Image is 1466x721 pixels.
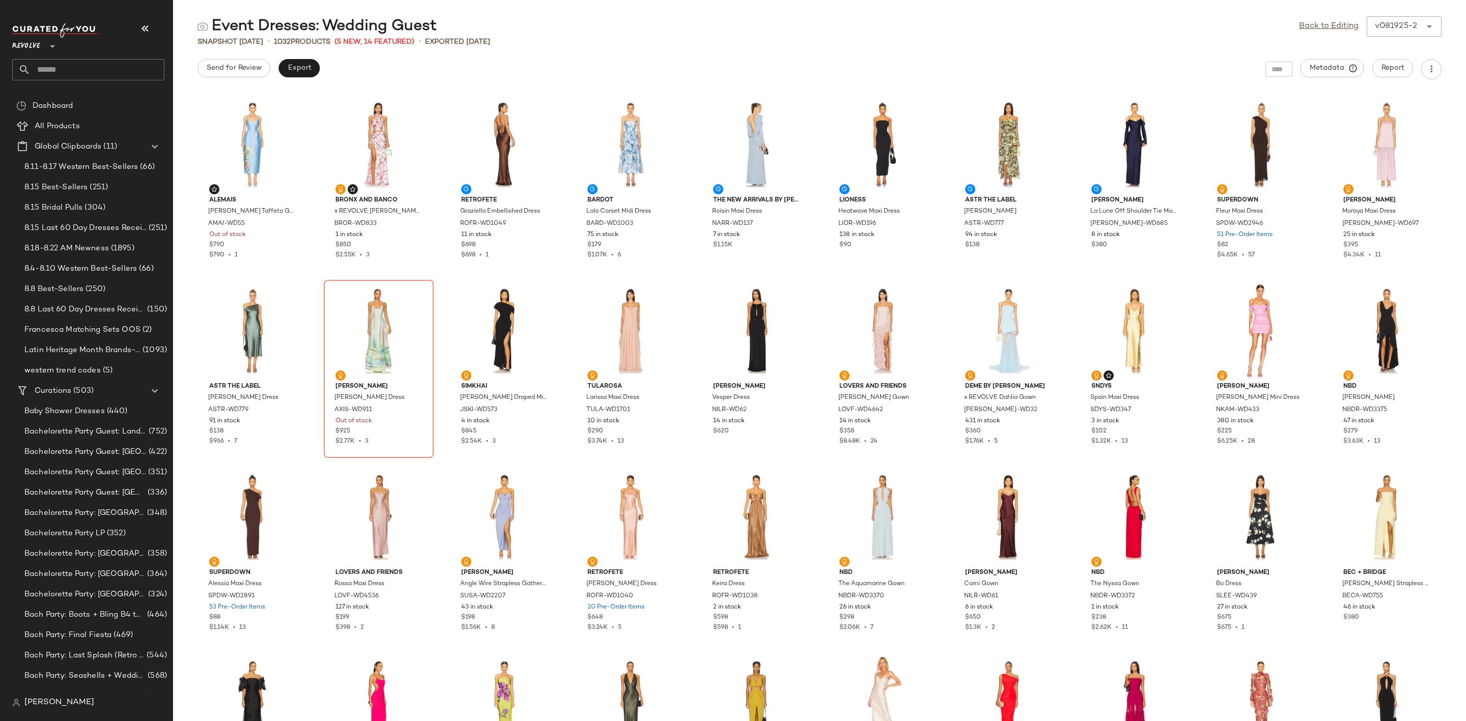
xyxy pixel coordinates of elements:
[24,202,82,214] span: 8.15 Bridal Pulls
[1335,470,1438,564] img: BECA-WD755_V1.jpg
[453,470,556,564] img: SUSA-WD2207_V1.jpg
[147,222,167,234] span: (251)
[482,438,492,445] span: •
[1345,372,1351,379] img: svg%3e
[587,241,601,250] span: $179
[587,568,674,578] span: retrofete
[1299,20,1359,33] a: Back to Editing
[366,252,370,258] span: 3
[831,470,934,564] img: NBDR-WD3370_V1.jpg
[1365,252,1375,258] span: •
[712,406,747,415] span: NILR-WD62
[33,100,73,112] span: Dashboard
[712,393,750,402] span: Vesper Dress
[1364,438,1374,445] span: •
[1216,592,1257,601] span: SLEE-WD439
[587,427,603,436] span: $290
[1342,207,1396,216] span: Moraya Maxi Dress
[1238,252,1248,258] span: •
[461,241,475,250] span: $698
[209,417,240,426] span: 91 in stock
[71,385,94,397] span: (503)
[713,241,732,250] span: $1.15K
[1090,219,1168,228] span: [PERSON_NAME]-WD685
[1309,64,1356,73] span: Metadata
[1342,393,1395,402] span: [PERSON_NAME]
[1093,372,1099,379] img: svg%3e
[838,592,884,601] span: NBDR-WD3370
[486,252,489,258] span: 1
[209,438,224,445] span: $966
[335,438,355,445] span: $2.77K
[83,283,105,295] span: (250)
[418,36,421,48] span: •
[327,283,430,378] img: AXIS-WD911_V1.jpg
[838,219,876,228] span: LIOR-WD196
[24,406,105,417] span: Baby Shower Dresses
[839,417,871,426] span: 14 in stock
[140,324,152,336] span: (2)
[1374,438,1380,445] span: 13
[965,230,997,240] span: 94 in stock
[206,64,262,72] span: Send for Review
[967,372,973,379] img: svg%3e
[1090,592,1135,601] span: NBDR-WD3372
[964,393,1036,402] span: x REVOLVE Dahlia Gown
[1335,283,1438,378] img: NBDR-WD3375_V1.jpg
[334,406,372,415] span: AXIS-WD911
[957,97,1060,192] img: ASTR-WD777_V1.jpg
[209,230,246,240] span: Out of stock
[234,438,237,445] span: 7
[82,202,105,214] span: (304)
[705,470,808,564] img: ROFR-WD1038_V1.jpg
[1217,438,1237,445] span: $6.25K
[12,35,40,53] span: Revolve
[586,592,633,601] span: ROFR-WD1040
[334,393,405,402] span: [PERSON_NAME] Dress
[460,406,497,415] span: JSKI-WD573
[334,219,377,228] span: BROR-WD833
[208,207,295,216] span: [PERSON_NAME] Taffeta Gown
[713,568,800,578] span: retrofete
[957,470,1060,564] img: NILR-WD61_V1.jpg
[1343,230,1375,240] span: 25 in stock
[101,365,112,377] span: (5)
[589,559,596,565] img: svg%3e
[1090,406,1131,415] span: SDYS-WD347
[965,382,1052,391] span: Deme by [PERSON_NAME]
[208,393,278,402] span: [PERSON_NAME] Dress
[460,393,547,402] span: [PERSON_NAME] Draped Midi Dress
[211,559,217,565] img: svg%3e
[579,283,682,378] img: TULA-WD1701_V1.jpg
[1345,186,1351,192] img: svg%3e
[24,487,146,499] span: Bachelorette Party Guest: [GEOGRAPHIC_DATA]
[713,382,800,391] span: [PERSON_NAME]
[964,406,1037,415] span: [PERSON_NAME]-WD32
[12,23,99,38] img: cfy_white_logo.C9jOOHJF.svg
[147,426,167,438] span: (752)
[587,230,618,240] span: 75 in stock
[334,592,379,601] span: LOVF-WD4536
[24,426,147,438] span: Bachelorette Party Guest: Landing Page
[334,580,384,589] span: Rossa Maxi Dress
[147,446,167,458] span: (422)
[350,186,356,192] img: svg%3e
[1090,393,1139,402] span: Spain Maxi Dress
[1217,230,1273,240] span: 51 Pre-Order Items
[831,97,934,192] img: LIOR-WD196_V1.jpg
[1343,438,1364,445] span: $3.63K
[327,97,430,192] img: BROR-WD833_V1.jpg
[209,252,224,258] span: $790
[1342,219,1419,228] span: [PERSON_NAME]-WD697
[839,230,875,240] span: 138 in stock
[335,230,363,240] span: 1 in stock
[587,382,674,391] span: Tularosa
[1217,241,1228,250] span: $82
[24,182,88,193] span: 8.15 Best-Sellers
[201,283,304,378] img: ASTR-WD779_V1.jpg
[335,427,350,436] span: $925
[1091,196,1178,205] span: [PERSON_NAME]
[841,559,848,565] img: svg%3e
[1209,97,1312,192] img: SPDW-WD2946_V1.jpg
[838,406,883,415] span: LOVF-WD4642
